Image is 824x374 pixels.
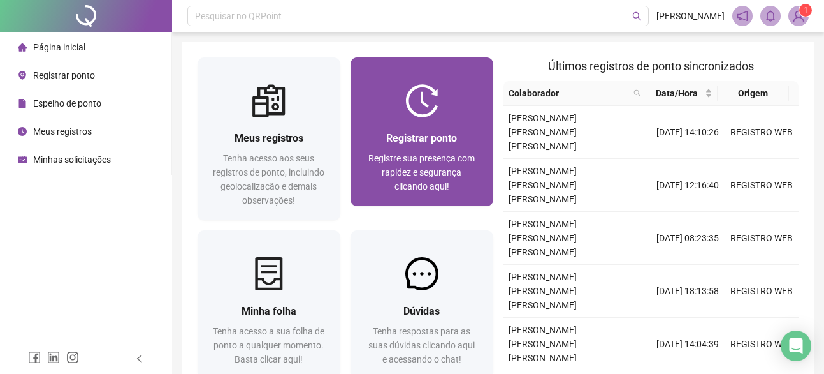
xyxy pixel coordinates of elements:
[18,71,27,80] span: environment
[368,153,475,191] span: Registre sua presença com rapidez e segurança clicando aqui!
[242,305,296,317] span: Minha folha
[235,132,303,144] span: Meus registros
[632,11,642,21] span: search
[548,59,754,73] span: Últimos registros de ponto sincronizados
[799,4,812,17] sup: Atualize o seu contato no menu Meus Dados
[368,326,475,364] span: Tenha respostas para as suas dúvidas clicando aqui e acessando o chat!
[789,6,808,26] img: 90515
[28,351,41,364] span: facebook
[213,326,324,364] span: Tenha acesso a sua folha de ponto a qualquer momento. Basta clicar aqui!
[656,9,725,23] span: [PERSON_NAME]
[725,212,799,265] td: REGISTRO WEB
[198,57,340,220] a: Meus registrosTenha acesso aos seus registros de ponto, incluindo geolocalização e demais observa...
[646,81,718,106] th: Data/Hora
[631,84,644,103] span: search
[725,318,799,371] td: REGISTRO WEB
[718,81,789,106] th: Origem
[509,86,628,100] span: Colaborador
[33,42,85,52] span: Página inicial
[651,106,725,159] td: [DATE] 14:10:26
[33,98,101,108] span: Espelho de ponto
[651,212,725,265] td: [DATE] 08:23:35
[33,70,95,80] span: Registrar ponto
[781,331,811,361] div: Open Intercom Messenger
[386,132,457,144] span: Registrar ponto
[18,99,27,108] span: file
[66,351,79,364] span: instagram
[509,219,577,257] span: [PERSON_NAME] [PERSON_NAME] [PERSON_NAME]
[33,154,111,165] span: Minhas solicitações
[509,166,577,204] span: [PERSON_NAME] [PERSON_NAME] [PERSON_NAME]
[18,127,27,136] span: clock-circle
[651,265,725,318] td: [DATE] 18:13:58
[18,155,27,164] span: schedule
[18,43,27,52] span: home
[509,325,577,363] span: [PERSON_NAME] [PERSON_NAME] [PERSON_NAME]
[737,10,748,22] span: notification
[509,272,577,310] span: [PERSON_NAME] [PERSON_NAME] [PERSON_NAME]
[651,159,725,212] td: [DATE] 12:16:40
[509,113,577,151] span: [PERSON_NAME] [PERSON_NAME] [PERSON_NAME]
[651,86,702,100] span: Data/Hora
[351,57,493,206] a: Registrar pontoRegistre sua presença com rapidez e segurança clicando aqui!
[403,305,440,317] span: Dúvidas
[804,6,808,15] span: 1
[135,354,144,363] span: left
[725,159,799,212] td: REGISTRO WEB
[633,89,641,97] span: search
[725,106,799,159] td: REGISTRO WEB
[33,126,92,137] span: Meus registros
[725,265,799,318] td: REGISTRO WEB
[651,318,725,371] td: [DATE] 14:04:39
[47,351,60,364] span: linkedin
[213,153,324,206] span: Tenha acesso aos seus registros de ponto, incluindo geolocalização e demais observações!
[765,10,776,22] span: bell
